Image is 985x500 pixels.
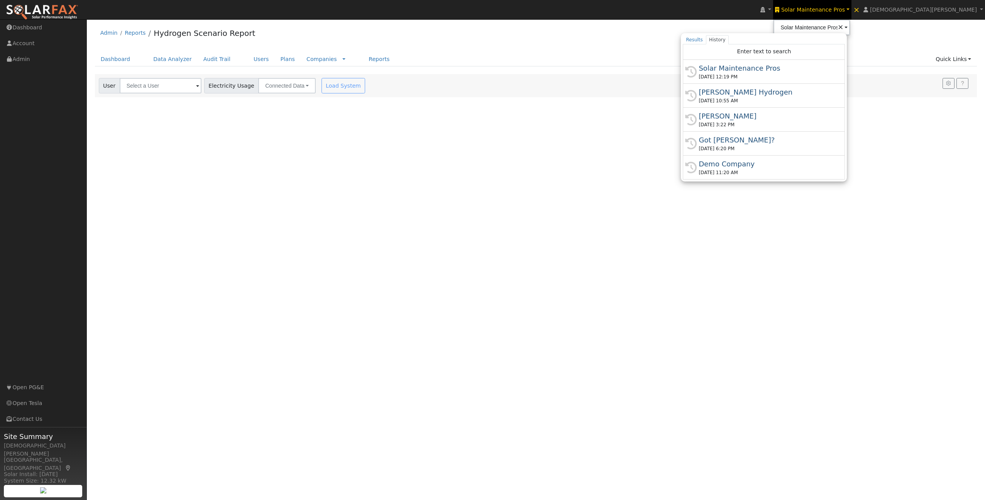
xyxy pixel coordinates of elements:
[100,30,118,36] a: Admin
[930,52,977,66] a: Quick Links
[4,470,83,478] div: Solar Install: [DATE]
[147,52,198,66] a: Data Analyzer
[685,162,697,173] i: History
[154,29,255,38] a: Hydrogen Scenario Report
[685,114,697,125] i: History
[699,63,836,73] div: Solar Maintenance Pros
[699,169,836,176] div: [DATE] 11:20 AM
[248,52,275,66] a: Users
[4,431,83,442] span: Site Summary
[685,66,697,78] i: History
[699,111,836,121] div: [PERSON_NAME]
[870,7,977,13] span: [DEMOGRAPHIC_DATA][PERSON_NAME]
[781,7,845,13] span: Solar Maintenance Pros
[204,78,259,93] span: Electricity Usage
[699,145,836,152] div: [DATE] 6:20 PM
[685,138,697,149] i: History
[99,78,120,93] span: User
[699,97,836,104] div: [DATE] 10:55 AM
[685,90,697,102] i: History
[275,52,301,66] a: Plans
[838,23,843,31] span: ×
[258,78,316,93] button: Connected Data
[737,48,791,54] span: Enter text to search
[65,465,72,471] a: Map
[125,30,146,36] a: Reports
[4,456,83,472] div: [GEOGRAPHIC_DATA], [GEOGRAPHIC_DATA]
[699,121,836,128] div: [DATE] 3:22 PM
[4,442,83,458] div: [DEMOGRAPHIC_DATA][PERSON_NAME]
[699,87,836,97] div: [PERSON_NAME] Hydrogen
[683,35,706,44] a: Results
[363,52,395,66] a: Reports
[306,56,337,62] a: Companies
[198,52,236,66] a: Audit Trail
[4,477,83,485] div: System Size: 12.32 kW
[699,159,836,169] div: Demo Company
[40,487,46,493] img: retrieve
[943,78,955,89] button: Settings
[95,52,136,66] a: Dashboard
[706,35,729,44] a: History
[6,4,78,20] img: SolarFax
[699,73,836,80] div: [DATE] 12:19 PM
[956,78,968,89] a: Help Link
[120,78,201,93] input: Select a User
[699,135,836,145] div: Got [PERSON_NAME]?
[853,5,860,14] span: ×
